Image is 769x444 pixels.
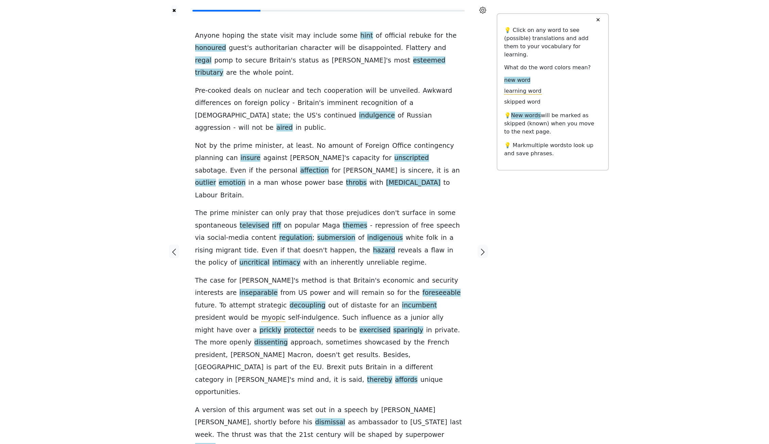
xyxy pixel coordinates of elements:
[339,326,346,335] span: to
[360,32,373,40] span: hint
[249,44,252,52] span: s
[370,179,383,187] span: with
[402,301,437,310] span: incumbent
[253,326,257,335] span: a
[263,154,287,162] span: against
[279,234,312,242] span: regulation
[383,277,414,285] span: economic
[195,277,207,285] span: The
[356,142,363,150] span: of
[359,246,370,255] span: the
[264,179,278,187] span: man
[208,259,228,267] span: policy
[293,56,296,65] span: s
[395,209,397,217] span: '
[261,32,277,40] span: state
[230,351,285,359] span: [PERSON_NAME]
[215,301,217,310] span: .
[195,87,231,95] span: Pre-cooked
[451,166,460,175] span: an
[432,277,458,285] span: security
[331,259,364,267] span: inherently
[367,234,403,242] span: indigenous
[352,154,380,162] span: capacity
[592,14,604,26] button: ✕
[428,338,449,347] span: French
[397,289,406,297] span: for
[361,289,384,297] span: remain
[252,234,276,242] span: content
[366,259,399,267] span: unreliable
[386,56,388,65] span: '
[234,87,251,95] span: deals
[288,314,337,322] span: self-indulgence
[292,209,307,217] span: pray
[426,234,438,242] span: folk
[288,351,311,359] span: Macron
[351,301,377,310] span: distaste
[228,277,237,285] span: for
[414,142,454,150] span: contingency
[275,69,292,77] span: point
[195,111,269,120] span: [DEMOGRAPHIC_DATA]
[417,277,429,285] span: and
[291,56,293,65] span: '
[245,56,267,65] span: secure
[458,326,460,335] span: .
[409,99,413,107] span: a
[307,87,321,95] span: tech
[400,166,405,175] span: is
[338,314,340,322] span: .
[324,111,356,120] span: continued
[293,111,304,120] span: the
[195,259,206,267] span: the
[438,209,456,217] span: some
[257,179,261,187] span: a
[322,221,340,230] span: Maga
[379,87,387,95] span: be
[364,338,400,347] span: showcased
[328,301,339,310] span: out
[408,166,432,175] span: sincere
[251,314,259,322] span: be
[195,32,220,40] span: Anyone
[284,326,314,335] span: protector
[432,314,444,322] span: ally
[413,56,446,65] span: esteemed
[245,99,268,107] span: foreign
[412,221,418,230] span: of
[295,277,299,285] span: s
[269,166,297,175] span: personal
[210,209,229,217] span: prime
[290,301,326,310] span: decoupling
[220,301,226,310] span: To
[209,142,217,150] span: by
[311,351,313,359] span: ,
[411,314,429,322] span: junior
[247,32,258,40] span: the
[225,166,227,175] span: .
[244,246,257,255] span: tide
[446,32,457,40] span: the
[229,44,247,52] span: guest
[272,221,281,230] span: riff
[236,326,250,335] span: over
[216,246,242,255] span: migrant
[276,124,293,132] span: aired
[226,351,228,359] span: ,
[327,99,358,107] span: imminent
[312,142,314,150] span: .
[229,338,252,347] span: openly
[361,314,391,322] span: influence
[361,99,398,107] span: recognition
[269,56,291,65] span: Britain
[447,246,454,255] span: in
[342,314,358,322] span: Such
[230,166,246,175] span: Even
[379,301,388,310] span: for
[195,44,226,52] span: honoured
[401,44,403,52] span: .
[402,209,426,217] span: surface
[195,326,214,335] span: might
[254,338,288,347] span: dissenting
